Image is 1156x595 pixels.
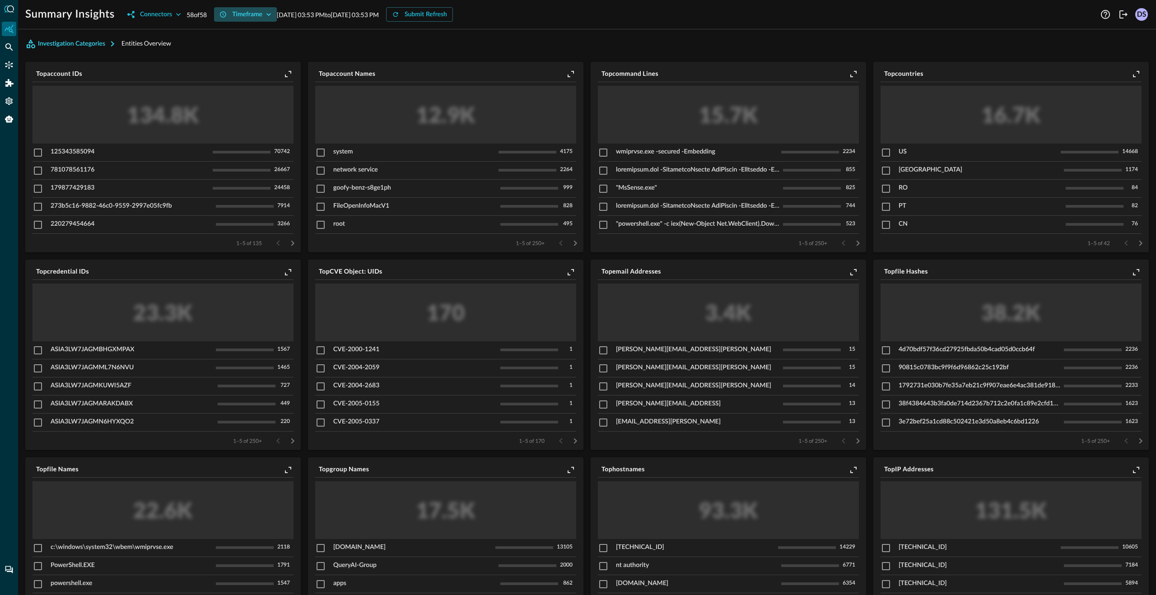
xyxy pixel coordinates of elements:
[285,236,300,251] button: Go to next page
[1131,267,1142,276] div: Expand
[275,395,294,414] td: 449
[405,9,447,20] div: Submit Refresh
[2,562,16,577] div: Chat
[285,434,300,448] button: Go to next page
[1122,162,1142,180] td: 1174
[899,201,1062,211] div: PT
[333,165,495,175] div: network service
[836,539,859,557] td: 14229
[556,557,576,575] td: 2000
[51,561,212,570] div: PowerShell.EXE
[51,381,214,390] div: ASIA3LW7JAGMKUWI5AZF
[51,363,212,372] div: ASIA3LW7JAGMML7N6NVU
[1131,69,1142,78] div: Expand
[558,216,576,234] td: 495
[236,240,262,246] span: 1–5 of 135
[899,561,1060,570] div: [TECHNICAL_ID]
[848,465,859,474] button: Expand
[558,377,576,395] td: 1
[275,414,294,432] td: 220
[283,465,294,474] div: Expand
[798,437,827,444] span: 1–5 of 250+
[51,579,212,588] div: powershell.exe
[426,307,465,318] h3: We found 170 instances of this entity.
[51,345,212,354] div: ASIA3LW7JAGMBHGXMPAX
[1131,268,1142,277] button: Expand
[333,579,497,588] div: apps
[2,22,16,36] div: Summary Insights
[1122,575,1142,593] td: 5894
[841,395,859,414] td: 13
[558,359,576,377] td: 1
[319,465,565,474] h5: Top group names
[841,414,859,432] td: 13
[2,58,16,72] div: Connectors
[2,76,17,90] div: Addons
[36,465,283,474] h5: Top file names
[333,345,497,354] div: CVE-2000-1241
[556,162,576,180] td: 2264
[616,345,779,354] div: [PERSON_NAME][EMAIL_ADDRESS][PERSON_NAME]
[274,557,294,575] td: 1791
[214,7,277,22] button: Timeframe
[899,579,1060,588] div: [TECHNICAL_ID]
[884,69,1131,78] h5: Top countries
[36,267,283,276] h5: Top credential IDs
[1122,359,1142,377] td: 2236
[884,465,1131,474] h5: Top IP addresses
[841,216,859,234] td: 523
[1122,341,1142,359] td: 2236
[51,219,212,229] div: 220279454664
[386,7,453,22] button: Submit Refresh
[616,561,778,570] div: nt authority
[2,112,16,126] div: Query Agent
[1131,465,1142,474] button: Expand
[699,109,758,120] h3: We found 15681 instances of this entity.
[1119,539,1142,557] td: 10605
[616,579,778,588] div: [DOMAIN_NAME]
[699,505,758,516] h3: We found 96302 instances of this entity.
[233,437,262,444] span: 1–5 of 250+
[283,465,294,474] button: Expand
[553,539,576,557] td: 13105
[277,10,379,19] p: [DATE] 03:53 PM to [DATE] 03:53 PM
[839,144,859,162] td: 2234
[616,417,779,427] div: [EMAIL_ADDRESS][PERSON_NAME]
[899,219,1062,229] div: CN
[25,7,115,22] h1: Summary Insights
[899,345,1060,354] div: 4d70bdf57f36cd27925fbda50b4cad05d0ccb64f
[51,165,209,175] div: 781078561176
[127,109,199,120] h3: We found 139790 instances of this entity.
[186,10,207,19] p: 58 of 58
[601,465,848,474] h5: Top hostnames
[519,437,545,444] span: 1–5 of 170
[616,363,779,372] div: [PERSON_NAME][EMAIL_ADDRESS][PERSON_NAME]
[274,216,294,234] td: 3266
[616,147,778,157] div: wmiprvse.exe -secured -Embedding
[1087,240,1110,246] span: 1–5 of 42
[275,377,294,395] td: 727
[558,198,576,216] td: 828
[601,267,848,276] h5: Top email addresses
[51,201,212,211] div: 273b5c16-9882-46c0-9559-2997e05fc9fb
[565,465,576,474] div: Expand
[270,144,294,162] td: 70742
[274,359,294,377] td: 1465
[1122,395,1142,414] td: 1623
[1131,465,1142,474] div: Expand
[51,543,212,552] div: c:\windows\system32\wbem\wmiprvse.exe
[1135,8,1148,21] div: DS
[839,575,859,593] td: 6354
[568,236,583,251] button: Go to next page
[274,539,294,557] td: 2118
[283,69,294,78] div: Expand
[899,399,1060,409] div: 38f4384643b3fa0de714d2367b712c2e0fa1c89e2cfd131ae6b831ad962b1033
[51,183,209,193] div: 179877429183
[841,180,859,198] td: 825
[36,69,283,78] h5: Top account IDs
[558,341,576,359] td: 1
[848,268,859,277] button: Expand
[1122,414,1142,432] td: 1623
[705,307,752,318] h3: We found 3352 instances of this entity.
[319,267,565,276] h5: Top CVE object: UIDs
